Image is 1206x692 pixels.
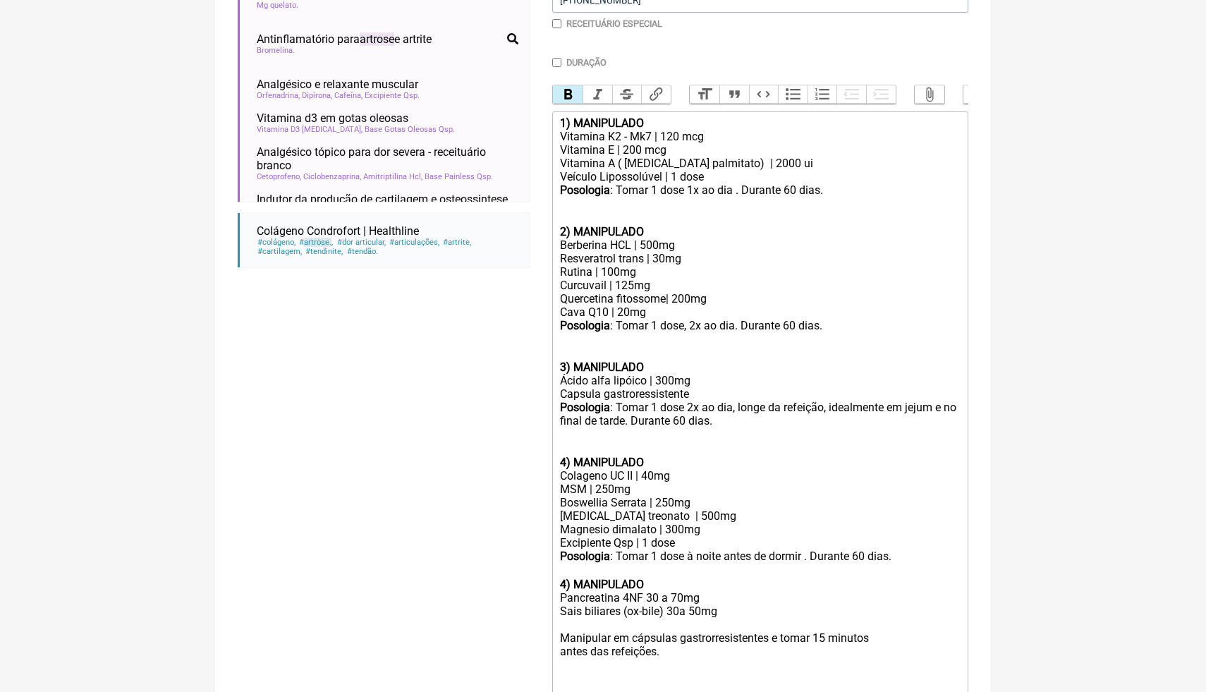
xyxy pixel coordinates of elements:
div: : Tomar 1 dose à noite antes de dormir . Durante 60 dias.ㅤㅤ [560,550,961,591]
span: Analgésico tópico para dor severa - receituário branco [257,145,518,172]
button: Link [641,85,671,104]
strong: Posologia [560,183,610,197]
button: Undo [963,85,993,104]
button: Numbers [808,85,837,104]
div: Veículo Lipossolúvel | 1 dose [560,170,961,183]
div: Berberina HCL | 500mg [560,238,961,252]
div: Sais biliares (ox-bile) 30a 50mg [560,605,961,618]
strong: 3) MANIPULADO [560,360,644,374]
span: Cetoprofeno [257,172,301,181]
span: Vitamina D3 [MEDICAL_DATA] [257,125,363,134]
div: antes das refeições. [560,645,961,658]
span: Base Painless Qsp [425,172,493,181]
div: Quercetina fitossome| 200mg Cava Q10 | 20mg [560,292,961,319]
strong: Posologia [560,319,610,332]
span: Ciclobenzaprina [303,172,361,181]
span: artrite [442,238,472,247]
div: Resveratrol trans | 30mg [560,252,961,265]
span: Base Gotas Oleosas Qsp [365,125,455,134]
span: Bromelina [257,46,295,55]
span: Mg quelato [257,1,298,10]
div: Rutina | 100mg [560,265,961,279]
span: Analgésico e relaxante muscular [257,78,418,91]
span: Orfenadrina [257,91,300,100]
span: Amitriptilina Hcl [363,172,422,181]
span: articulações [389,238,440,247]
button: Heading [690,85,719,104]
strong: 1) MANIPULADO [560,116,644,130]
span: tendinite [305,247,343,256]
span: artrose [360,32,394,46]
div: Capsula gastroressistente [560,387,961,401]
button: Strikethrough [612,85,642,104]
div: Excipiente Qsp | 1 dose [560,536,961,550]
span: Vitamina d3 em gotas oleosas [257,111,408,125]
div: Colageno UC II | 40mg [560,469,961,482]
label: Receituário Especial [566,18,662,29]
div: : Tomar 1 dose 1x ao dia . Durante 60 dias.ㅤ [560,183,961,225]
span: Antinflamatório para e artrite [257,32,432,46]
div: Pancreatina 4NF 30 a 70mg [560,591,961,605]
span: dor articular [336,238,386,247]
span: Dipirona [302,91,332,100]
span: Indutor da produção de cartilagem e osteossintese [257,193,508,206]
button: Quote [719,85,749,104]
button: Bullets [778,85,808,104]
span: Excipiente Qsp [365,91,420,100]
button: Decrease Level [836,85,866,104]
div: MSM | 250mg [560,482,961,496]
strong: 4) MANIPULADO [560,456,644,469]
button: Increase Level [866,85,896,104]
div: Manipular em cápsulas gastrorresistentes e tomar 15 minutos [560,631,961,645]
span: artrose [304,238,331,247]
button: Code [749,85,779,104]
strong: Posologia [560,401,610,414]
div: Vitamina K2 - Mk7 | 120 mcg Vitamina E | 200 mcg [560,130,961,157]
span: colágeno [257,238,296,247]
div: Boswellia Serrata | 250mg [MEDICAL_DATA] treonato | 500mg Magnesio dimalato | 300mg [560,496,961,536]
button: Bold [553,85,583,104]
strong: Posologia [560,550,610,563]
span: cartilagem [257,247,303,256]
div: Vitamina A ( [MEDICAL_DATA] palmitato) | 2000 ui [560,157,961,170]
div: : Tomar 1 dose, 2x ao dia. Durante 60 dias.ㅤㅤ [560,319,961,374]
strong: 2) MANIPULADO [560,225,644,238]
button: Italic [583,85,612,104]
span: Colágeno Condrofort | Healthline [257,224,419,238]
span: Cafeína [334,91,363,100]
strong: 4) MANIPULADO [560,578,644,591]
span: tendão [346,247,378,256]
div: Curcuvail | 125mg [560,279,961,292]
div: Ácido alfa lipóico | 300mg [560,374,961,387]
button: Attach Files [915,85,944,104]
label: Duração [566,57,607,68]
div: : Tomar 1 dose 2x ao dia, longe da refeição, idealmente em jejum e no final de tarde. Durante 60 ... [560,401,961,429]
